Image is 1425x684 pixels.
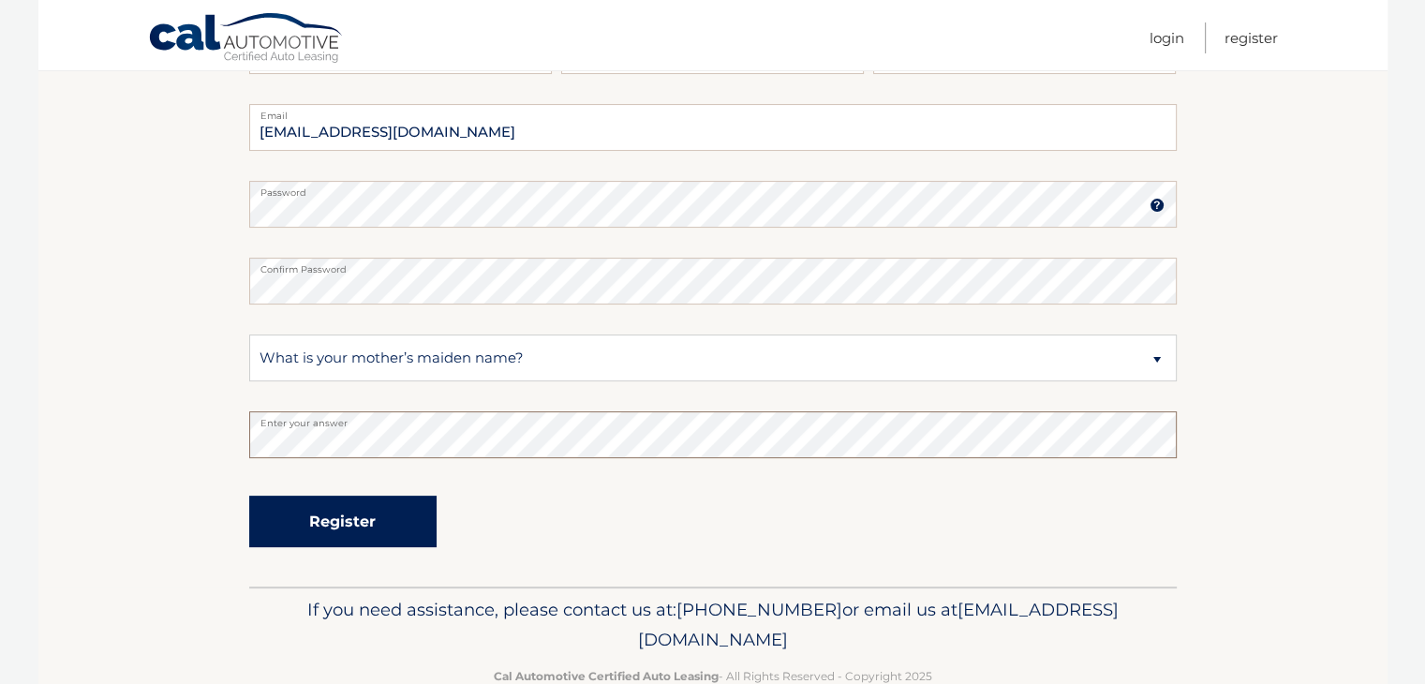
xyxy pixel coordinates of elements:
[249,496,437,547] button: Register
[676,599,842,620] span: [PHONE_NUMBER]
[249,411,1177,426] label: Enter your answer
[261,595,1165,655] p: If you need assistance, please contact us at: or email us at
[1150,198,1165,213] img: tooltip.svg
[249,258,1177,273] label: Confirm Password
[494,669,719,683] strong: Cal Automotive Certified Auto Leasing
[638,599,1119,650] span: [EMAIL_ADDRESS][DOMAIN_NAME]
[249,104,1177,119] label: Email
[148,12,345,67] a: Cal Automotive
[249,181,1177,196] label: Password
[249,104,1177,151] input: Email
[1225,22,1278,53] a: Register
[1150,22,1184,53] a: Login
